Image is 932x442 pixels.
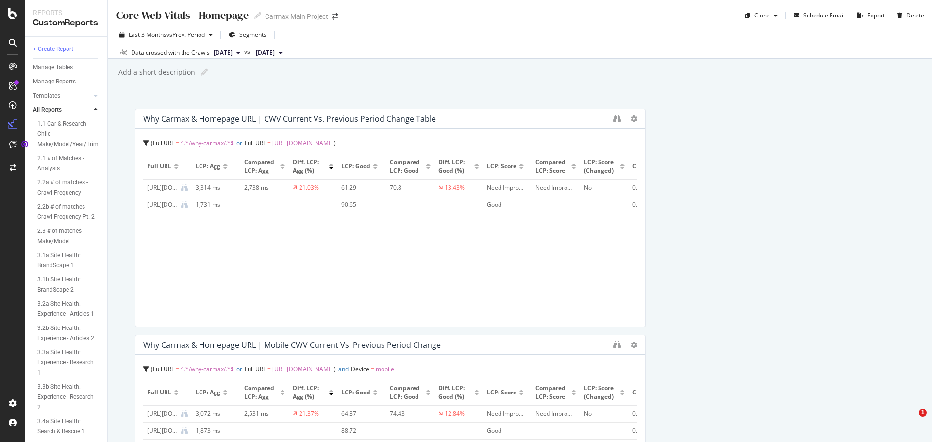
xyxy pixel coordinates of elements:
[244,384,278,401] span: Compared LCP: Agg
[37,275,100,295] a: 3.1b Site Health: BrandScape 2
[341,200,378,209] div: 90.65
[919,409,927,417] span: 1
[371,365,374,373] span: =
[632,200,669,209] div: 0.14
[584,158,617,175] span: LCP: Score (Changed)
[181,139,234,147] span: ^.*/why-carmax/.*$
[131,49,210,57] div: Data crossed with the Crawls
[245,139,266,147] span: Full URL
[33,91,60,101] div: Templates
[210,47,244,59] button: [DATE]
[376,365,394,373] span: mobile
[535,384,569,401] span: Compared LCP: Score
[33,91,91,101] a: Templates
[632,162,657,171] span: CLS: Agg
[390,158,423,175] span: Compared LCP: Good
[37,226,94,246] div: 2.3 # of matches - Make/Model
[445,409,465,418] div: 12.84%
[37,416,95,437] div: 3.4a Site Health: Search & Rescue 1
[438,426,475,435] div: -
[299,409,319,418] div: 21.37%
[143,340,441,350] div: Why Carmax & Homepage URL | Mobile CWV Current vs. Previous Period Change
[37,382,100,412] a: 3.3b Site Health: Experience - Research 2
[803,11,845,19] div: Schedule Email
[176,139,179,147] span: =
[613,115,621,122] div: binoculars
[438,200,475,209] div: -
[33,77,76,87] div: Manage Reports
[33,44,73,54] div: + Create Report
[153,365,174,373] span: Full URL
[390,200,427,209] div: -
[341,388,370,397] span: LCP: Good
[236,139,242,147] span: or
[147,162,171,171] span: Full URL
[37,299,95,319] div: 3.2a Site Health: Experience - Articles 1
[33,105,91,115] a: All Reports
[272,139,334,147] span: [URL][DOMAIN_NAME]
[239,31,266,39] span: Segments
[37,275,94,295] div: 3.1b Site Health: BrandScape 2
[535,200,572,209] div: -
[754,11,770,19] div: Clone
[214,49,233,57] span: 2025 Oct. 5th
[341,409,378,418] div: 64.87
[293,158,326,175] span: Diff. LCP: Agg (%)
[166,31,205,39] span: vs Prev. Period
[37,250,94,271] div: 3.1a Site Health: BrandScape 1
[584,384,617,401] span: LCP: Score (Changed)
[535,409,572,418] div: Need Improvement
[37,153,93,174] div: 2.1 # of Matches - Analysis
[584,183,621,192] div: No
[390,384,423,401] span: Compared LCP: Good
[143,114,436,124] div: Why Carmax & Homepage URL | CWV Current vs. Previous Period Change Table
[272,365,334,373] span: [URL][DOMAIN_NAME]
[244,48,252,56] span: vs
[632,388,657,397] span: CLS: Agg
[267,139,271,147] span: =
[176,365,179,373] span: =
[20,140,29,148] div: Tooltip anchor
[741,8,782,23] button: Clone
[245,365,266,373] span: Full URL
[37,119,99,149] div: 1.1 Car & Research Child Make/Model/Year/Trim
[867,11,885,19] div: Export
[37,382,95,412] div: 3.3b Site Health: Experience - Research 2
[632,183,669,192] div: 0.1
[33,63,100,73] a: Manage Tables
[37,178,95,198] div: 2.2a # of matches - Crawl Frequency
[244,409,281,418] div: 2,531 ms
[129,31,166,39] span: Last 3 Months
[33,63,73,73] div: Manage Tables
[487,388,516,397] span: LCP: Score
[906,11,924,19] div: Delete
[33,105,62,115] div: All Reports
[37,323,95,344] div: 3.2b Site Health: Experience - Articles 2
[584,409,621,418] div: No
[196,200,233,209] div: 1,731 ms
[147,426,177,435] div: https://www.carmax.com/why-carmax/
[37,153,100,174] a: 2.1 # of Matches - Analysis
[299,183,319,192] div: 21.03%
[201,69,208,76] i: Edit report name
[196,426,233,435] div: 1,873 ms
[33,77,100,87] a: Manage Reports
[632,426,669,435] div: 0.1
[293,200,330,209] div: -
[147,200,177,209] div: https://www.carmax.com/why-carmax/
[487,162,516,171] span: LCP: Score
[535,183,572,192] div: Need Improvement
[244,183,281,192] div: 2,738 ms
[33,8,100,17] div: Reports
[256,49,275,57] span: 2025 Jun. 8th
[135,109,646,327] div: Why Carmax & Homepage URL | CWV Current vs. Previous Period Change TableFull URL = ^.*/why-carmax...
[196,162,220,171] span: LCP: Agg
[487,183,524,192] div: Need Improvement
[196,388,220,397] span: LCP: Agg
[613,341,621,348] div: binoculars
[244,426,281,435] div: N/A ms
[790,8,845,23] button: Schedule Email
[853,8,885,23] button: Export
[438,158,472,175] span: Diff. LCP: Good (%)
[899,409,922,432] iframe: Intercom live chat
